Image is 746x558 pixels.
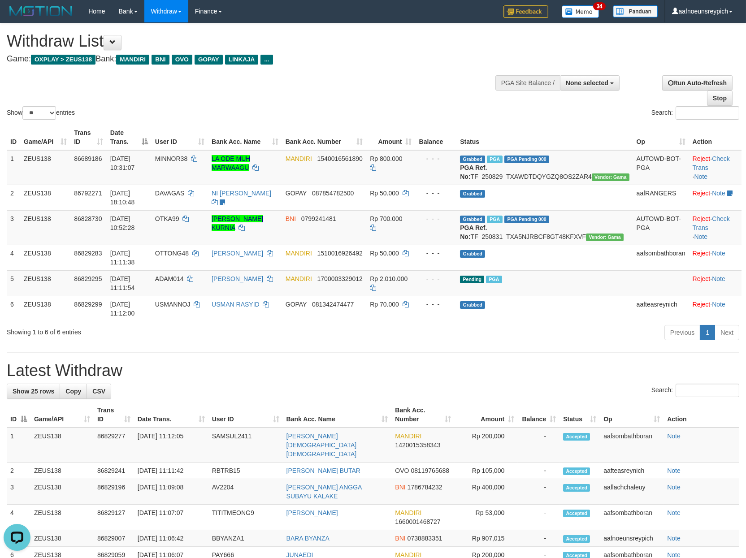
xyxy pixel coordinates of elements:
[155,155,187,162] span: MINNOR38
[395,509,421,516] span: MANDIRI
[94,479,134,505] td: 86829196
[155,250,189,257] span: OTTONG48
[94,463,134,479] td: 86829241
[456,150,633,185] td: TF_250829_TXAWDTDQYGZQ8OS2ZAR4
[7,505,30,530] td: 4
[286,155,312,162] span: MANDIRI
[7,4,75,18] img: MOTION_logo.png
[693,155,730,171] a: Check Trans
[370,250,399,257] span: Rp 50.000
[286,467,360,474] a: [PERSON_NAME] BUTAR
[301,215,336,222] span: Copy 0799241481 to clipboard
[7,106,75,120] label: Show entries
[260,55,273,65] span: ...
[518,402,559,428] th: Balance: activate to sort column ascending
[586,234,624,241] span: Vendor URL: https://trx31.1velocity.biz
[286,275,312,282] span: MANDIRI
[460,224,487,240] b: PGA Ref. No:
[208,463,283,479] td: RBTRB15
[562,5,599,18] img: Button%20Memo.svg
[283,402,392,428] th: Bank Acc. Name: activate to sort column ascending
[395,441,440,449] span: Copy 1420015358343 to clipboard
[370,275,408,282] span: Rp 2.010.000
[312,301,354,308] span: Copy 081342474477 to clipboard
[667,484,681,491] a: Note
[563,484,590,492] span: Accepted
[693,155,711,162] a: Reject
[395,535,405,542] span: BNI
[664,402,739,428] th: Action
[460,164,487,180] b: PGA Ref. No:
[633,185,689,210] td: aafRANGERS
[712,275,725,282] a: Note
[518,428,559,463] td: -
[70,125,107,150] th: Trans ID: activate to sort column ascending
[460,276,484,283] span: Pending
[460,190,485,198] span: Grabbed
[110,250,135,266] span: [DATE] 11:11:38
[600,505,664,530] td: aafsombathboran
[455,505,518,530] td: Rp 53,000
[366,125,415,150] th: Amount: activate to sort column ascending
[593,2,605,10] span: 34
[712,301,725,308] a: Note
[92,388,105,395] span: CSV
[286,301,307,308] span: GOPAY
[195,55,223,65] span: GOPAY
[7,125,20,150] th: ID
[689,125,742,150] th: Action
[689,245,742,270] td: ·
[65,388,81,395] span: Copy
[408,484,442,491] span: Copy 1786784232 to clipboard
[559,402,600,428] th: Status: activate to sort column ascending
[20,125,70,150] th: Game/API: activate to sort column ascending
[208,125,282,150] th: Bank Acc. Name: activate to sort column ascending
[74,250,102,257] span: 86829283
[7,245,20,270] td: 4
[651,384,739,397] label: Search:
[7,402,30,428] th: ID: activate to sort column descending
[518,530,559,547] td: -
[689,296,742,321] td: ·
[456,125,633,150] th: Status
[712,250,725,257] a: Note
[419,249,453,258] div: - - -
[7,362,739,380] h1: Latest Withdraw
[317,155,363,162] span: Copy 1540016561890 to clipboard
[408,535,442,542] span: Copy 0738883351 to clipboard
[286,509,338,516] a: [PERSON_NAME]
[411,467,449,474] span: Copy 08119765688 to clipboard
[460,301,485,309] span: Grabbed
[662,75,733,91] a: Run Auto-Refresh
[134,463,208,479] td: [DATE] 11:11:42
[693,275,711,282] a: Reject
[633,210,689,245] td: AUTOWD-BOT-PGA
[563,535,590,543] span: Accepted
[74,215,102,222] span: 86828730
[504,156,549,163] span: PGA Pending
[30,402,94,428] th: Game/API: activate to sort column ascending
[31,55,95,65] span: OXPLAY > ZEUS138
[370,155,402,162] span: Rp 800.000
[286,535,330,542] a: BARA BYANZA
[155,190,185,197] span: DAVAGAS
[7,55,488,64] h4: Game: Bank:
[613,5,658,17] img: panduan.png
[212,301,260,308] a: USMAN RASYID
[30,530,94,547] td: ZEUS138
[4,4,30,30] button: Open LiveChat chat widget
[563,467,590,475] span: Accepted
[20,210,70,245] td: ZEUS138
[110,301,135,317] span: [DATE] 11:12:00
[116,55,149,65] span: MANDIRI
[172,55,192,65] span: OVO
[693,301,711,308] a: Reject
[7,270,20,296] td: 5
[30,428,94,463] td: ZEUS138
[707,91,733,106] a: Stop
[667,467,681,474] a: Note
[13,388,54,395] span: Show 25 rows
[600,530,664,547] td: aafnoeunsreypich
[518,463,559,479] td: -
[600,479,664,505] td: aaflachchaleuy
